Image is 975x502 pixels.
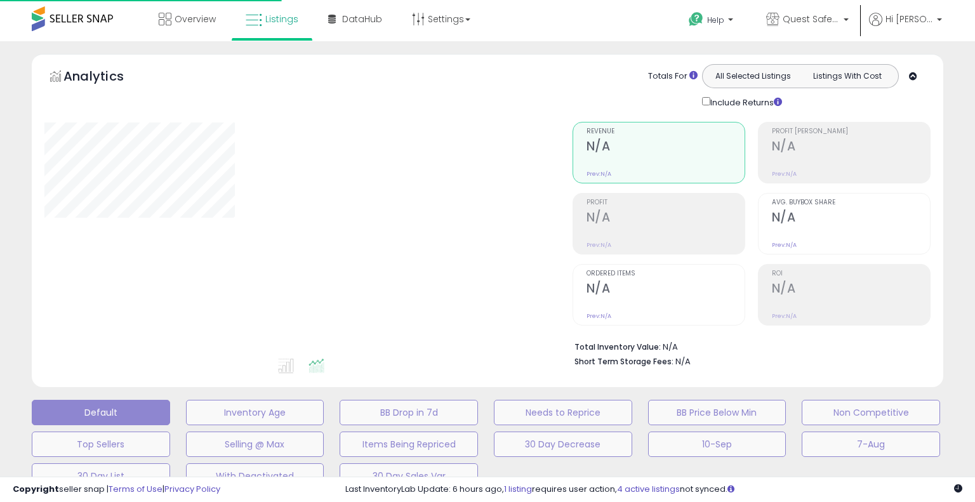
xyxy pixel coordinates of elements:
a: 1 listing [504,483,532,495]
button: Selling @ Max [186,432,324,457]
button: Inventory Age [186,400,324,425]
button: All Selected Listings [706,68,800,84]
i: Click here to read more about un-synced listings. [727,485,734,493]
button: 7-Aug [802,432,940,457]
b: Short Term Storage Fees: [574,356,673,367]
li: N/A [574,338,921,353]
a: Terms of Use [109,483,162,495]
h2: N/A [587,281,745,298]
h2: N/A [772,281,930,298]
button: Default [32,400,170,425]
small: Prev: N/A [772,241,797,249]
button: With Deactivated [186,463,324,489]
h5: Analytics [63,67,149,88]
button: BB Drop in 7d [340,400,478,425]
a: 4 active listings [617,483,680,495]
div: seller snap | | [13,484,220,496]
span: Ordered Items [587,270,745,277]
button: 10-Sep [648,432,786,457]
h2: N/A [587,210,745,227]
button: 30 Day Sales Var [340,463,478,489]
span: Profit [PERSON_NAME] [772,128,930,135]
button: Listings With Cost [800,68,894,84]
span: Hi [PERSON_NAME] [885,13,933,25]
h2: N/A [587,139,745,156]
span: Overview [175,13,216,25]
div: Include Returns [693,95,797,109]
i: Get Help [688,11,704,27]
button: Items Being Repriced [340,432,478,457]
a: Help [679,2,746,41]
button: Needs to Reprice [494,400,632,425]
small: Prev: N/A [587,312,611,320]
span: N/A [675,355,691,367]
small: Prev: N/A [772,170,797,178]
div: Totals For [648,70,698,83]
span: Help [707,15,724,25]
span: Profit [587,199,745,206]
small: Prev: N/A [587,241,611,249]
div: Last InventoryLab Update: 6 hours ago, requires user action, not synced. [345,484,962,496]
h2: N/A [772,210,930,227]
span: Revenue [587,128,745,135]
button: Non Competitive [802,400,940,425]
button: BB Price Below Min [648,400,786,425]
button: 30 Day Decrease [494,432,632,457]
small: Prev: N/A [587,170,611,178]
a: Privacy Policy [164,483,220,495]
strong: Copyright [13,483,59,495]
span: Avg. Buybox Share [772,199,930,206]
a: Hi [PERSON_NAME] [869,13,942,41]
b: Total Inventory Value: [574,341,661,352]
small: Prev: N/A [772,312,797,320]
button: 30 Day List [32,463,170,489]
span: ROI [772,270,930,277]
span: Listings [265,13,298,25]
span: DataHub [342,13,382,25]
span: Quest Safety Products [783,13,840,25]
h2: N/A [772,139,930,156]
button: Top Sellers [32,432,170,457]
